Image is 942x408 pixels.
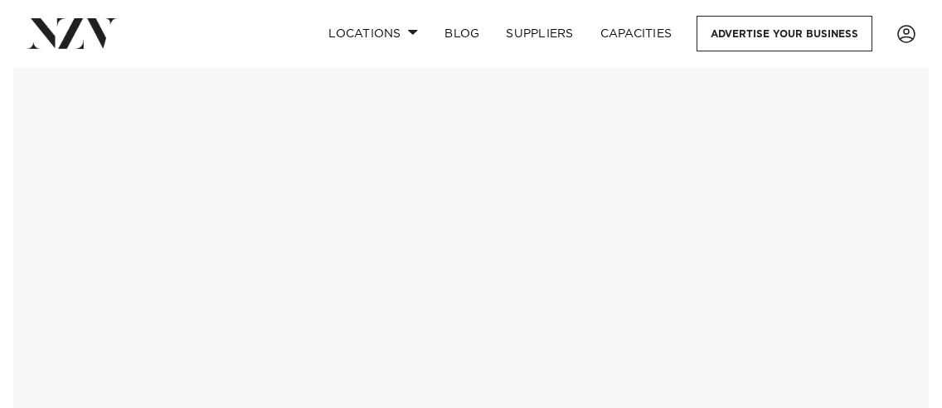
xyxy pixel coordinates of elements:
a: Capacities [587,16,686,51]
a: BLOG [431,16,493,51]
img: nzv-logo.png [27,18,117,48]
a: SUPPLIERS [493,16,586,51]
a: Advertise your business [697,16,872,51]
a: Locations [315,16,431,51]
